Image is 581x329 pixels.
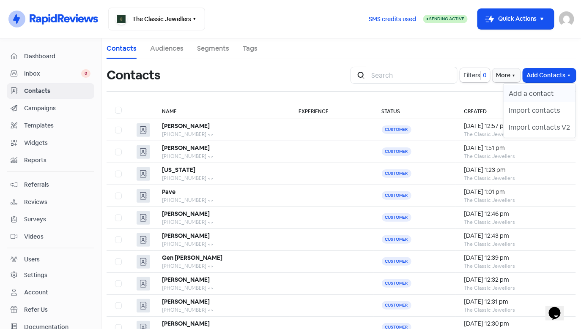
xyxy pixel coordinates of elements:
a: Audiences [150,44,184,54]
div: [DATE] 12:46 pm [464,209,567,218]
span: Customer [382,169,411,178]
div: Users [24,255,40,264]
a: Tags [243,44,258,54]
iframe: chat widget [545,295,573,321]
div: [DATE] 12:30 pm [464,319,567,328]
div: The Classic Jewellers [464,131,567,138]
button: The Classic Jewellers [108,8,205,30]
input: Search [366,67,458,84]
span: Customer [382,147,411,156]
div: [DATE] 12:32 pm [464,275,567,284]
button: Add a contact [504,85,576,102]
a: Videos [7,229,94,245]
b: [PERSON_NAME] [162,210,210,218]
div: [PHONE_NUMBER] <> [162,131,282,138]
span: Dashboard [24,52,90,61]
b: [PERSON_NAME] [162,298,210,305]
div: The Classic Jewellers [464,306,567,314]
span: Widgets [24,139,90,147]
th: Experience [290,102,373,119]
a: Contacts [7,83,94,99]
span: SMS credits used [369,15,416,24]
b: [US_STATE] [162,166,195,174]
a: SMS credits used [362,14,423,23]
span: Customer [382,301,411,310]
a: Reports [7,152,94,168]
span: Inbox [24,69,81,78]
div: [DATE] 1:51 pm [464,144,567,152]
span: Surveys [24,215,90,224]
button: Import contacts [504,102,576,119]
a: Contacts [107,44,137,54]
div: [PHONE_NUMBER] <> [162,174,282,182]
button: Filters0 [460,68,490,82]
div: [PHONE_NUMBER] <> [162,284,282,292]
span: Reviews [24,198,90,207]
span: 0 [481,71,487,80]
span: Customer [382,235,411,244]
a: Templates [7,118,94,133]
h1: Contacts [107,62,160,89]
a: Settings [7,267,94,283]
span: Filters [463,71,480,80]
button: Import contacts V2 [504,119,576,136]
span: 0 [81,69,90,78]
b: [PERSON_NAME] [162,144,210,152]
a: Campaigns [7,101,94,116]
div: The Classic Jewellers [464,240,567,248]
span: Videos [24,232,90,241]
div: The Classic Jewellers [464,218,567,226]
div: [PHONE_NUMBER] <> [162,262,282,270]
a: Dashboard [7,49,94,64]
span: Customer [382,257,411,266]
div: Settings [24,271,47,280]
a: Segments [197,44,229,54]
span: Customer [382,125,411,134]
span: Referrals [24,180,90,189]
div: The Classic Jewellers [464,174,567,182]
button: More [493,68,521,82]
button: Quick Actions [478,9,554,29]
b: [PERSON_NAME] [162,276,210,283]
div: [PHONE_NUMBER] <> [162,306,282,314]
div: [DATE] 1:01 pm [464,188,567,196]
a: Account [7,285,94,300]
div: [PHONE_NUMBER] <> [162,218,282,226]
a: Inbox 0 [7,66,94,82]
a: Users [7,252,94,267]
a: Surveys [7,212,94,227]
a: Reviews [7,194,94,210]
img: User [559,11,574,27]
div: [DATE] 12:39 pm [464,253,567,262]
a: Widgets [7,135,94,151]
div: The Classic Jewellers [464,284,567,292]
span: Reports [24,156,90,165]
div: The Classic Jewellers [464,262,567,270]
th: Created [455,102,576,119]
b: [PERSON_NAME] [162,232,210,239]
span: Contacts [24,87,90,95]
div: Account [24,288,48,297]
span: Templates [24,121,90,130]
span: Customer [382,279,411,288]
span: Sending Active [429,16,464,22]
div: [PHONE_NUMBER] <> [162,240,282,248]
b: [PERSON_NAME] [162,320,210,327]
th: Status [373,102,456,119]
div: The Classic Jewellers [464,152,567,160]
b: Pave [162,188,175,196]
a: Sending Active [423,14,468,24]
span: Customer [382,191,411,200]
div: [PHONE_NUMBER] <> [162,196,282,204]
span: Customer [382,213,411,222]
th: Name [153,102,290,119]
b: [PERSON_NAME] [162,122,210,130]
div: The Classic Jewellers [464,196,567,204]
div: [DATE] 12:57 pm [464,122,567,131]
div: [PHONE_NUMBER] <> [162,152,282,160]
div: [DATE] 1:23 pm [464,166,567,174]
a: Refer Us [7,302,94,318]
span: Campaigns [24,104,90,113]
div: [DATE] 12:43 pm [464,231,567,240]
b: Gen [PERSON_NAME] [162,254,222,261]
